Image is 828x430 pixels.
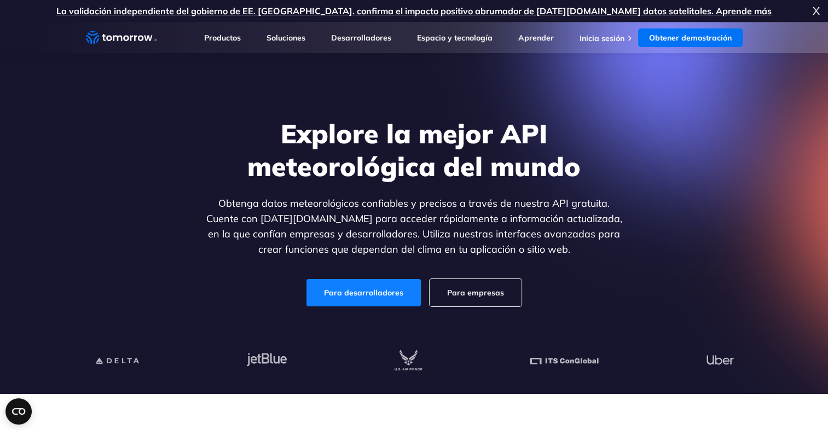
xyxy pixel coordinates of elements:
a: Productos [204,33,241,43]
a: Desarrolladores [331,33,391,43]
p: Obtenga datos meteorológicos confiables y precisos a través de nuestra API gratuita. Cuente con [... [203,196,626,257]
a: Obtener demostración [638,28,743,47]
h1: Explore la mejor API meteorológica del mundo [203,117,626,183]
a: Para desarrolladores [306,279,421,306]
a: Enlace de inicio [86,30,157,46]
a: Inicia sesión [580,33,624,43]
a: Espacio y tecnología [417,33,493,43]
button: Open CMP widget [5,398,32,425]
a: Aprender [518,33,554,43]
a: Para empresas [430,279,522,306]
a: La validación independiente del gobierno de EE. [GEOGRAPHIC_DATA]. confirma el impacto positivo a... [56,5,772,16]
a: Soluciones [267,33,305,43]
